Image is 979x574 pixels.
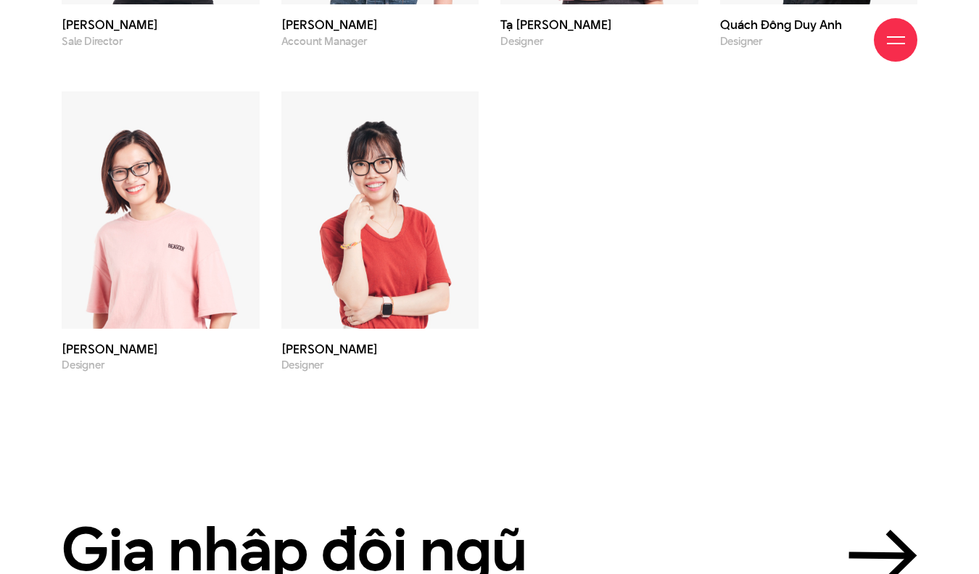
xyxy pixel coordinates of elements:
[62,91,260,329] img: Nguyễn Thị Hà Trang
[281,359,479,372] p: Designer
[62,343,260,356] h3: [PERSON_NAME]
[281,343,479,356] h3: [PERSON_NAME]
[62,359,260,372] p: Designer
[281,91,479,329] img: Nguyễn Như Trang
